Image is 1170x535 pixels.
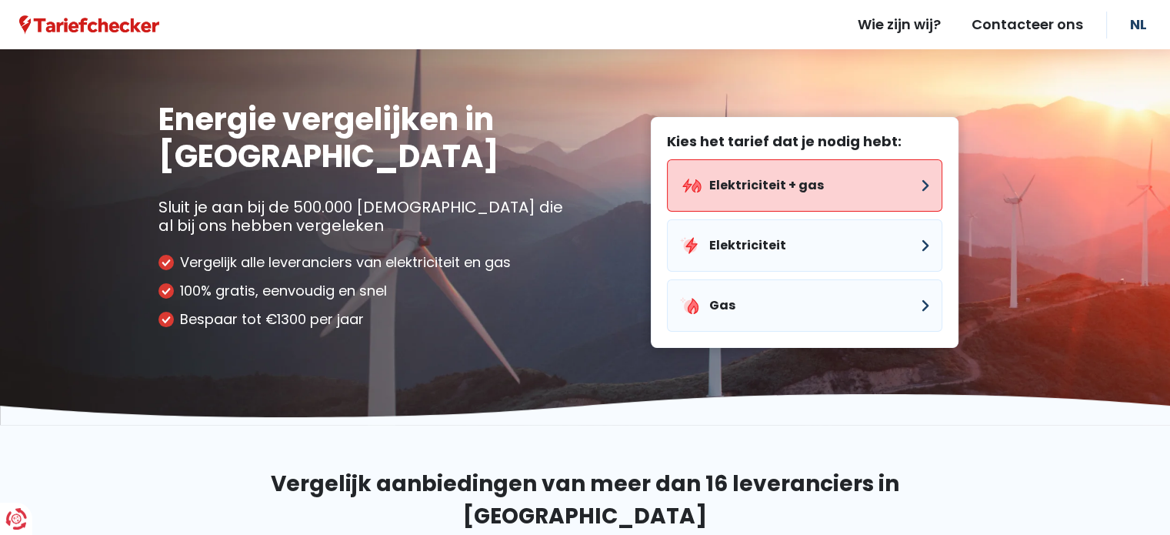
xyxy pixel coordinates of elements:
a: Tariefchecker [19,15,159,35]
button: Elektriciteit + gas [667,159,942,212]
h2: Vergelijk aanbiedingen van meer dan 16 leveranciers in [GEOGRAPHIC_DATA] [158,468,1012,533]
li: Bespaar tot €1300 per jaar [158,311,574,328]
p: Sluit je aan bij de 500.000 [DEMOGRAPHIC_DATA] die al bij ons hebben vergeleken [158,198,574,235]
button: Elektriciteit [667,219,942,272]
img: Tariefchecker logo [19,15,159,35]
h1: Energie vergelijken in [GEOGRAPHIC_DATA] [158,101,574,175]
label: Kies het tarief dat je nodig hebt: [667,133,942,150]
li: Vergelijk alle leveranciers van elektriciteit en gas [158,254,574,271]
li: 100% gratis, eenvoudig en snel [158,283,574,299]
button: Gas [667,279,942,332]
